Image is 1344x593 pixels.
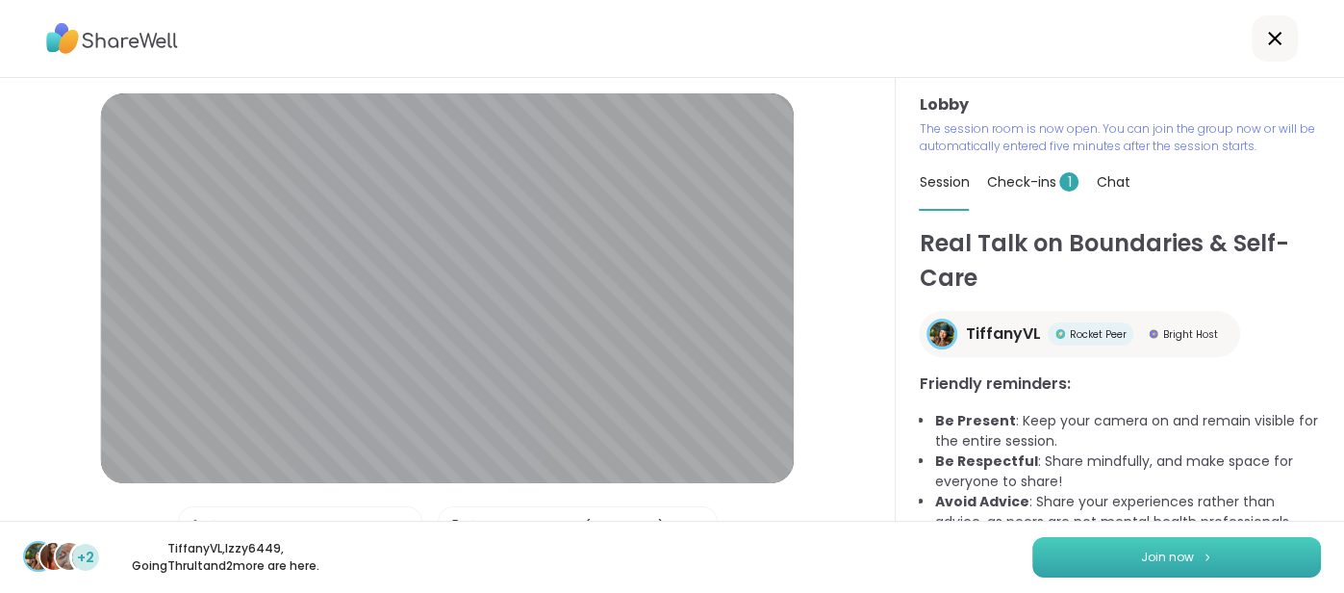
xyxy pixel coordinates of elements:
p: TiffanyVL , Izzy6449 , GoingThruIt and 2 more are here. [117,540,333,575]
a: TiffanyVLTiffanyVLRocket PeerRocket PeerBright HostBright Host [919,311,1240,357]
span: Check-ins [986,172,1078,192]
img: GoingThruIt [56,543,83,570]
span: | [212,507,216,546]
span: Join now [1141,549,1194,566]
img: Izzy6449 [40,543,67,570]
h1: Real Talk on Boundaries & Self-Care [919,226,1321,296]
b: Be Respectful [934,451,1037,471]
div: Front Camera (04f2:b755) [486,517,665,537]
img: Camera [446,507,464,546]
li: : Share your experiences rather than advice, as peers are not mental health professionals. [934,492,1321,532]
img: TiffanyVL [25,543,52,570]
img: Rocket Peer [1055,329,1065,339]
span: | [471,507,476,546]
b: Avoid Advice [934,492,1028,511]
h3: Friendly reminders: [919,373,1321,396]
b: Be Present [934,411,1015,430]
span: Rocket Peer [1069,327,1126,342]
p: The session room is now open. You can join the group now or will be automatically entered five mi... [919,120,1321,155]
img: Bright Host [1149,329,1158,339]
span: Chat [1096,172,1129,192]
img: Microphone [187,507,204,546]
span: Bright Host [1162,327,1217,342]
li: : Share mindfully, and make space for everyone to share! [934,451,1321,492]
span: Session [919,172,969,192]
h3: Lobby [919,93,1321,116]
div: Default - Internal Mic [226,517,369,537]
img: ShareWell Logomark [1202,552,1213,562]
li: : Keep your camera on and remain visible for the entire session. [934,411,1321,451]
button: Join now [1032,537,1321,578]
img: ShareWell Logo [46,16,178,61]
span: 1 [1059,172,1078,192]
span: TiffanyVL [965,322,1040,346]
span: +2 [77,548,94,568]
img: TiffanyVL [929,322,954,347]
